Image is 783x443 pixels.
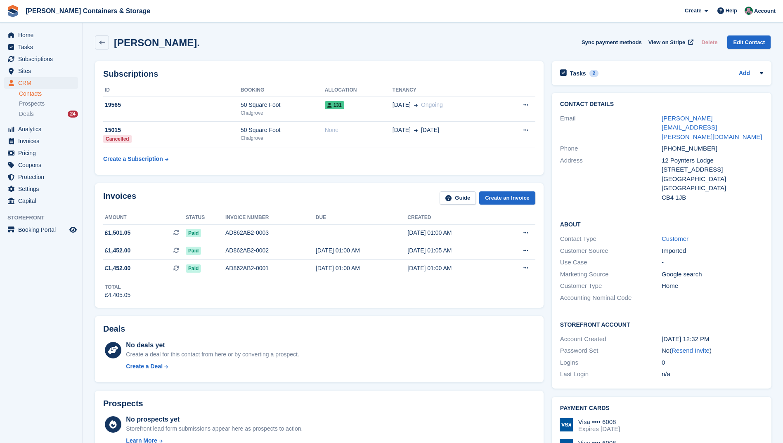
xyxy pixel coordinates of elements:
div: 50 Square Foot [241,101,325,109]
a: menu [4,224,78,236]
a: menu [4,135,78,147]
span: Invoices [18,135,68,147]
div: Create a Deal [126,362,163,371]
span: Coupons [18,159,68,171]
span: Tasks [18,41,68,53]
span: Analytics [18,123,68,135]
h2: Contact Details [560,101,763,108]
div: [DATE] 01:05 AM [407,246,499,255]
a: menu [4,195,78,207]
img: stora-icon-8386f47178a22dfd0bd8f6a31ec36ba5ce8667c1dd55bd0f319d3a0aa187defe.svg [7,5,19,17]
div: CB4 1JB [662,193,763,203]
div: Password Set [560,346,662,356]
div: [DATE] 01:00 AM [316,264,408,273]
button: Delete [698,35,721,49]
span: £1,452.00 [105,264,130,273]
a: menu [4,159,78,171]
div: Imported [662,246,763,256]
th: Allocation [325,84,393,97]
a: menu [4,41,78,53]
a: menu [4,65,78,77]
span: Prospects [19,100,45,108]
a: [PERSON_NAME] Containers & Storage [22,4,154,18]
div: AD862AB2-0003 [225,229,316,237]
span: Settings [18,183,68,195]
div: 0 [662,358,763,368]
div: Expires [DATE] [578,425,620,433]
div: Create a Subscription [103,155,163,163]
span: View on Stripe [648,38,685,47]
img: Julia Marcham [745,7,753,15]
div: Accounting Nominal Code [560,293,662,303]
a: Guide [440,191,476,205]
span: [DATE] [393,101,411,109]
div: 12 Poynters Lodge [662,156,763,165]
span: Protection [18,171,68,183]
h2: Tasks [570,70,586,77]
span: Deals [19,110,34,118]
h2: Deals [103,324,125,334]
span: [DATE] [393,126,411,134]
div: [DATE] 01:00 AM [407,229,499,237]
h2: Payment cards [560,405,763,412]
button: Sync payment methods [582,35,642,49]
a: View on Stripe [645,35,695,49]
th: Invoice number [225,211,316,224]
div: 19565 [103,101,241,109]
img: Visa Logo [560,418,573,431]
span: ( ) [669,347,712,354]
th: Created [407,211,499,224]
div: [GEOGRAPHIC_DATA] [662,174,763,184]
a: menu [4,171,78,183]
div: 24 [68,111,78,118]
span: 131 [325,101,344,109]
a: Add [739,69,750,78]
span: Paid [186,247,201,255]
div: No deals yet [126,340,299,350]
span: Account [754,7,776,15]
a: menu [4,53,78,65]
a: Edit Contact [727,35,771,49]
div: - [662,258,763,267]
div: [DATE] 01:00 AM [407,264,499,273]
th: Booking [241,84,325,97]
h2: Storefront Account [560,320,763,328]
div: Email [560,114,662,142]
span: Ongoing [421,101,443,108]
div: Visa •••• 6008 [578,418,620,426]
span: Capital [18,195,68,207]
div: [DATE] 12:32 PM [662,335,763,344]
span: Paid [186,264,201,273]
span: Pricing [18,147,68,159]
span: £1,452.00 [105,246,130,255]
h2: Subscriptions [103,69,535,79]
span: Storefront [7,214,82,222]
div: Phone [560,144,662,153]
div: AD862AB2-0002 [225,246,316,255]
th: Amount [103,211,186,224]
div: £4,405.05 [105,291,130,299]
a: menu [4,123,78,135]
a: menu [4,77,78,89]
a: Prospects [19,99,78,108]
th: Due [316,211,408,224]
a: Create an Invoice [479,191,535,205]
div: Last Login [560,370,662,379]
span: Paid [186,229,201,237]
div: 2 [589,70,599,77]
div: 15015 [103,126,241,134]
div: AD862AB2-0001 [225,264,316,273]
div: Cancelled [103,135,132,143]
a: menu [4,29,78,41]
span: Subscriptions [18,53,68,65]
span: Booking Portal [18,224,68,236]
th: ID [103,84,241,97]
h2: Invoices [103,191,136,205]
div: n/a [662,370,763,379]
div: Home [662,281,763,291]
th: Status [186,211,225,224]
div: No [662,346,763,356]
div: Address [560,156,662,203]
a: Customer [662,235,688,242]
a: menu [4,183,78,195]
